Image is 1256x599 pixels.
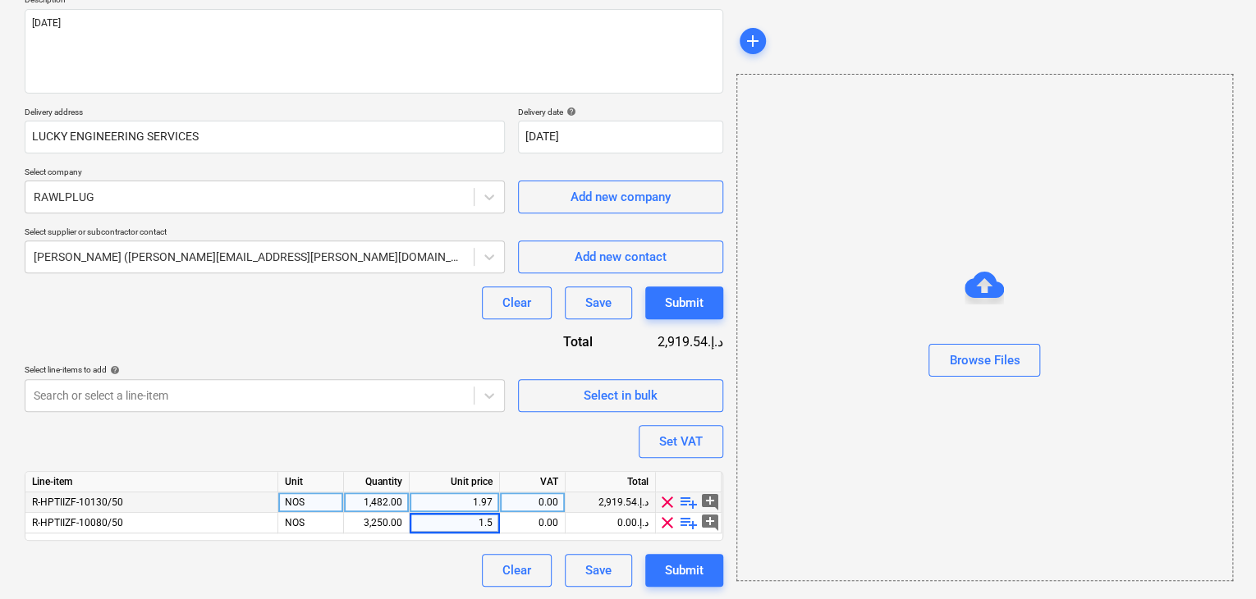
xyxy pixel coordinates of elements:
[575,246,667,267] div: Add new contact
[736,74,1233,581] div: Browse Files
[566,513,656,533] div: 0.00د.إ.‏
[278,513,344,533] div: NOS
[351,513,402,533] div: 3,250.00
[482,554,552,587] button: Clear
[928,344,1040,377] button: Browse Files
[107,365,120,375] span: help
[949,350,1020,371] div: Browse Files
[507,492,558,513] div: 0.00
[25,9,723,94] textarea: [DATE]
[25,107,505,121] p: Delivery address
[482,286,552,319] button: Clear
[502,292,531,313] div: Clear
[25,472,278,492] div: Line-item
[518,181,723,213] button: Add new company
[645,286,723,319] button: Submit
[665,292,704,313] div: Submit
[585,560,612,581] div: Save
[507,513,558,533] div: 0.00
[566,472,656,492] div: Total
[518,121,723,153] input: Delivery date not specified
[566,492,656,513] div: 2,919.54د.إ.‏
[639,425,723,458] button: Set VAT
[565,554,632,587] button: Save
[518,240,723,273] button: Add new contact
[32,496,123,508] span: R-HPTIIZF-10130/50
[518,379,723,412] button: Select in bulk
[278,472,344,492] div: Unit
[1174,520,1256,599] iframe: Chat Widget
[619,332,723,351] div: 2,919.54د.إ.‏
[410,472,500,492] div: Unit price
[658,492,677,512] span: clear
[571,186,671,208] div: Add new company
[25,364,505,375] div: Select line-items to add
[510,332,619,351] div: Total
[585,292,612,313] div: Save
[25,167,505,181] p: Select company
[565,286,632,319] button: Save
[416,492,493,513] div: 1.97
[344,472,410,492] div: Quantity
[563,107,576,117] span: help
[659,431,703,452] div: Set VAT
[679,513,699,533] span: playlist_add
[665,560,704,581] div: Submit
[518,107,723,117] div: Delivery date
[500,472,566,492] div: VAT
[25,121,505,153] input: Delivery address
[25,226,505,240] p: Select supplier or subcontractor contact
[679,492,699,512] span: playlist_add
[502,560,531,581] div: Clear
[645,554,723,587] button: Submit
[584,385,658,406] div: Select in bulk
[700,492,720,512] span: add_comment
[658,513,677,533] span: clear
[351,492,402,513] div: 1,482.00
[700,513,720,533] span: add_comment
[743,31,763,51] span: add
[278,492,344,513] div: NOS
[32,517,123,528] span: R-HPTIIZF-10080/50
